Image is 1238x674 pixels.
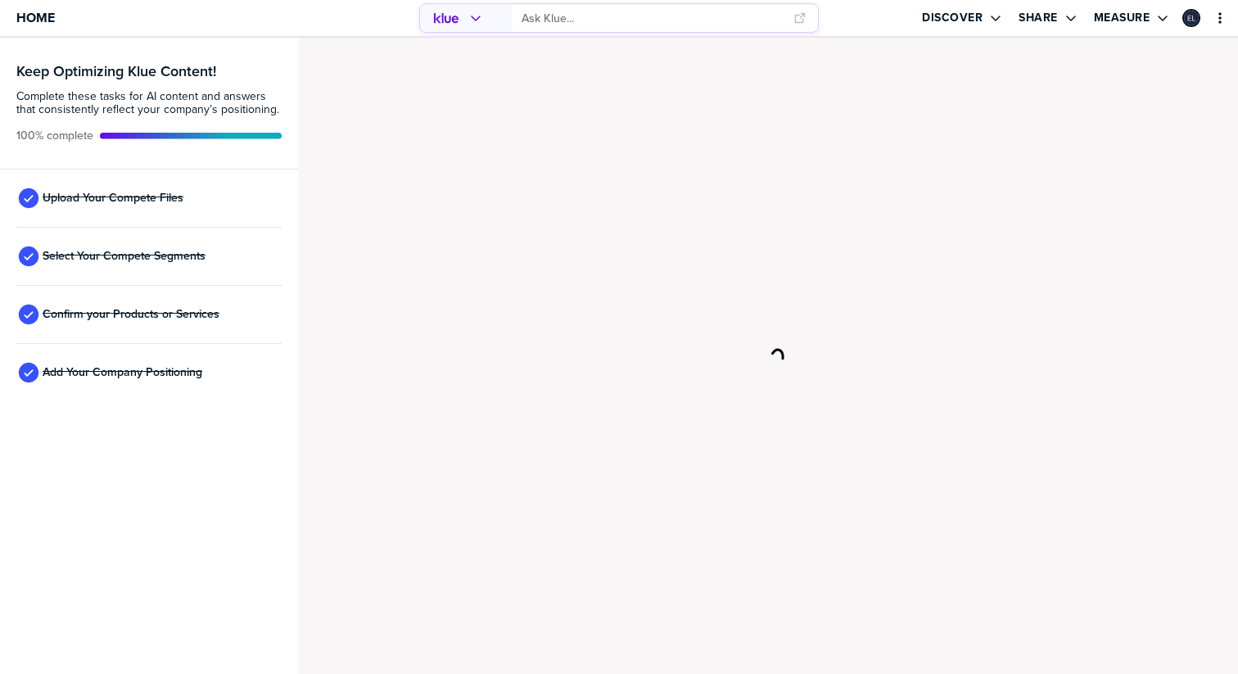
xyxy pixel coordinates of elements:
[1019,11,1058,25] label: Share
[1181,7,1202,29] a: Edit Profile
[43,192,183,205] span: Upload Your Compete Files
[43,308,219,321] span: Confirm your Products or Services
[43,250,206,263] span: Select Your Compete Segments
[16,64,282,79] h3: Keep Optimizing Klue Content!
[522,5,784,32] input: Ask Klue...
[1094,11,1150,25] label: Measure
[43,366,202,379] span: Add Your Company Positioning
[16,90,282,116] span: Complete these tasks for AI content and answers that consistently reflect your company’s position...
[1182,9,1200,27] div: Ethan Lapinski
[1184,11,1199,25] img: 2564ccd93351bdf1cc5d857781760854-sml.png
[16,129,93,142] span: Active
[16,11,55,25] span: Home
[922,11,983,25] label: Discover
